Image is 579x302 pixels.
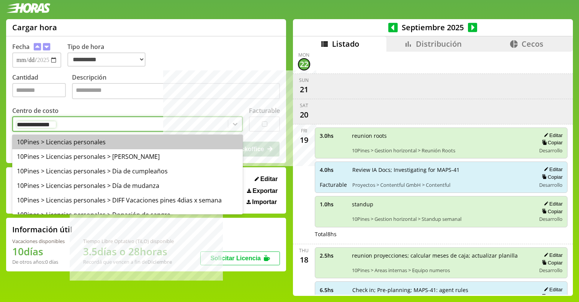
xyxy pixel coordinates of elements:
[12,22,57,33] h1: Cargar hora
[12,73,72,101] label: Cantidad
[249,106,280,115] label: Facturable
[12,106,59,115] label: Centro de costo
[352,215,531,222] span: 10Pines > Gestion horizontal > Standup semanal
[200,251,280,265] button: Solicitar Licencia
[298,134,310,146] div: 19
[298,109,310,121] div: 20
[298,254,310,266] div: 18
[12,224,72,235] h2: Información útil
[67,52,146,67] select: Tipo de hora
[539,215,563,222] span: Desarrollo
[541,132,563,139] button: Editar
[540,294,563,300] button: Copiar
[539,181,563,188] span: Desarrollo
[299,247,309,254] div: Thu
[541,201,563,207] button: Editar
[245,187,280,195] button: Exportar
[320,286,347,294] span: 6.5 hs
[352,201,531,208] span: standup
[147,258,172,265] b: Diciembre
[12,258,65,265] div: De otros años: 0 días
[299,77,309,83] div: Sun
[252,199,277,206] span: Importar
[416,39,462,49] span: Distribución
[298,83,310,96] div: 21
[540,208,563,215] button: Copiar
[315,230,568,238] div: Total 8 hs
[541,252,563,258] button: Editar
[12,238,65,245] div: Vacaciones disponibles
[6,3,51,13] img: logotipo
[301,127,307,134] div: Fri
[352,267,531,274] span: 10Pines > Areas internas > Equipo numeros
[352,252,531,259] span: reunion proyecciones; calcular meses de caja; actualizar planilla
[72,83,280,99] textarea: Descripción
[541,286,563,293] button: Editar
[522,39,543,49] span: Cecos
[12,135,243,149] div: 10Pines > Licencias personales
[332,39,359,49] span: Listado
[12,83,66,97] input: Cantidad
[210,255,261,261] span: Solicitar Licencia
[298,58,310,70] div: 22
[12,207,243,222] div: 10Pines > Licencias personales > Donación de sangre
[398,22,468,33] span: Septiembre 2025
[83,238,174,245] div: Tiempo Libre Optativo (TiLO) disponible
[352,147,531,154] span: 10Pines > Gestion horizontal > Reunión Roots
[320,201,347,208] span: 1.0 hs
[320,132,347,139] span: 3.0 hs
[320,252,347,259] span: 2.5 hs
[539,267,563,274] span: Desarrollo
[12,193,243,207] div: 10Pines > Licencias personales > DIFF Vacaciones pines 4dias x semana
[12,245,65,258] h1: 10 días
[293,52,573,295] div: scrollable content
[541,166,563,173] button: Editar
[352,166,531,173] span: Review IA Docs; Investigating for MAPS-41
[540,139,563,146] button: Copiar
[539,147,563,154] span: Desarrollo
[12,178,243,193] div: 10Pines > Licencias personales > Día de mudanza
[12,164,243,178] div: 10Pines > Licencias personales > Dia de cumpleaños
[352,286,531,294] span: Check in; Pre-planning; MAPS-41: agent rules
[540,260,563,266] button: Copiar
[320,166,347,173] span: 4.0 hs
[300,102,308,109] div: Sat
[352,132,531,139] span: reunion roots
[83,245,174,258] h1: 3.5 días o 28 horas
[252,175,280,183] button: Editar
[252,188,278,194] span: Exportar
[260,176,278,183] span: Editar
[72,73,280,101] label: Descripción
[12,42,29,51] label: Fecha
[298,52,309,58] div: Mon
[67,42,152,68] label: Tipo de hora
[352,181,531,188] span: Proyectos > Contentful GmbH > Contentful
[12,149,243,164] div: 10Pines > Licencias personales > [PERSON_NAME]
[320,181,347,188] span: Facturable
[540,174,563,180] button: Copiar
[83,258,174,265] div: Recordá que vencen a fin de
